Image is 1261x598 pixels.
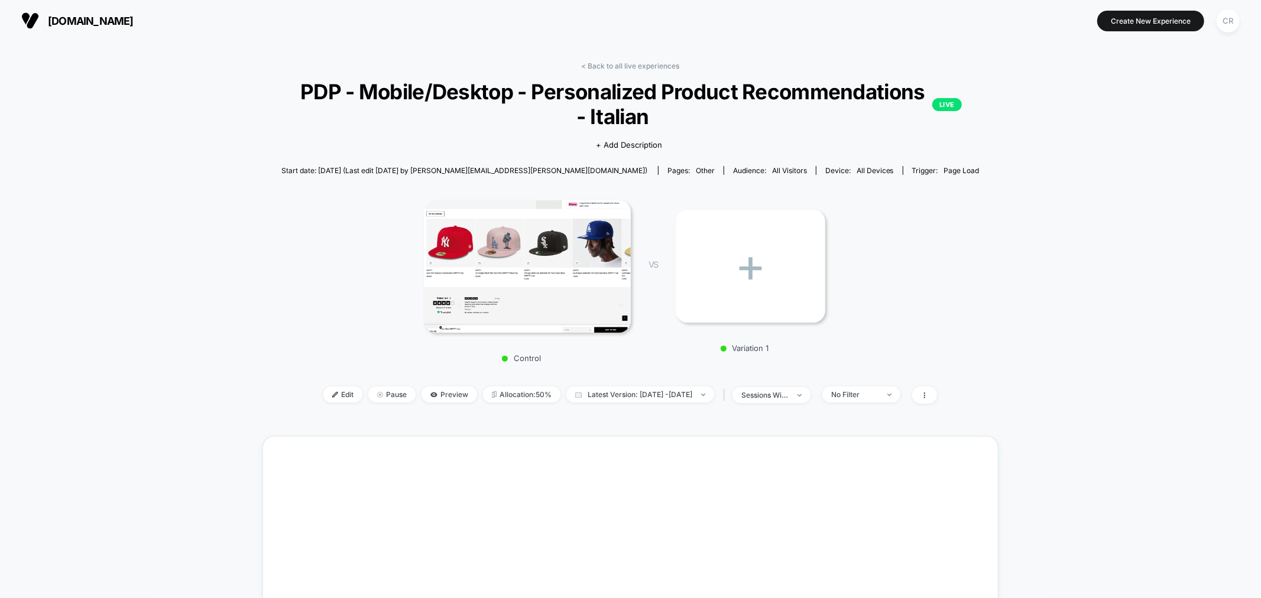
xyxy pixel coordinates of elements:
img: edit [332,392,338,398]
div: CR [1217,9,1240,32]
span: Allocation: 50% [483,386,560,402]
span: | [720,386,732,404]
a: < Back to all live experiences [581,61,679,70]
button: Create New Experience [1097,11,1204,31]
button: [DOMAIN_NAME] [18,11,137,30]
div: sessions with impression [741,391,789,399]
img: Control main [424,200,631,333]
div: Pages: [667,166,715,175]
span: [DOMAIN_NAME] [48,15,134,27]
span: Page Load [944,166,980,175]
img: end [798,394,802,396]
img: Visually logo [21,12,39,30]
img: end [377,392,383,398]
p: LIVE [932,98,962,111]
img: rebalance [492,391,497,398]
span: All Visitors [772,166,807,175]
span: Start date: [DATE] (Last edit [DATE] by [PERSON_NAME][EMAIL_ADDRESS][PERSON_NAME][DOMAIN_NAME]) [281,166,647,175]
img: end [887,394,892,396]
span: Latest Version: [DATE] - [DATE] [566,386,714,402]
div: Audience: [733,166,807,175]
button: CR [1213,9,1243,33]
span: other [696,166,715,175]
div: + [676,210,825,323]
span: Preview [422,386,477,402]
span: Device: [816,166,903,175]
span: VS [649,259,658,269]
span: Edit [323,386,362,402]
p: Control [418,353,625,363]
p: Variation 1 [670,343,819,353]
span: all devices [857,166,894,175]
span: Pause [368,386,416,402]
div: No Filter [831,390,879,399]
span: + Add Description [596,139,662,151]
span: PDP - Mobile/Desktop - Personalized Product Recommendations - Italian [299,79,962,129]
div: Trigger: [912,166,980,175]
img: end [701,394,705,396]
img: calendar [575,392,582,398]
